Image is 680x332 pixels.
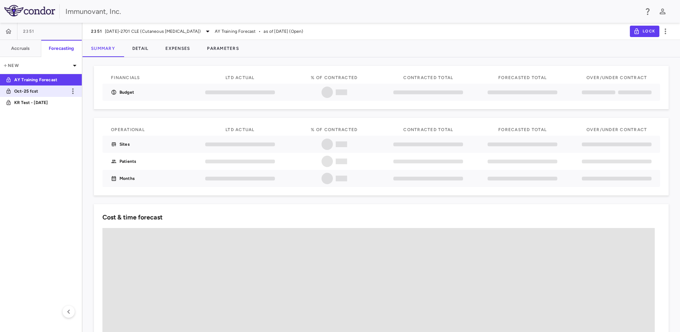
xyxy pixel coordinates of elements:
p: Oct-25 fcst [14,88,67,94]
h6: Cost & time forecast [102,213,163,222]
span: Over/Under Contract [586,75,647,80]
button: Detail [124,40,157,57]
p: Budget [119,89,134,95]
h6: Forecasting [49,45,74,52]
span: [DATE]-2701 CLE (Cutaneous [MEDICAL_DATA]) [105,28,201,35]
p: Patients [119,158,136,165]
span: • [259,28,261,35]
img: logo-full-SnFGN8VE.png [4,5,55,16]
span: Contracted Total [403,75,453,80]
span: LTD actual [225,75,255,80]
span: Operational [111,127,145,132]
span: 2351 [91,28,102,34]
button: Summary [83,40,124,57]
h6: Accruals [11,45,30,52]
div: Immunovant, Inc. [65,6,639,17]
span: Financials [111,75,140,80]
p: AY Training Forecast [14,77,67,83]
span: 2351 [23,28,34,34]
span: Forecasted Total [498,75,547,80]
button: Lock [630,26,659,37]
p: Sites [119,141,130,147]
button: Expenses [157,40,198,57]
button: Parameters [198,40,248,57]
span: as of [DATE] (Open) [264,28,303,35]
span: % of Contracted [311,75,358,80]
p: New [3,62,70,69]
p: Months [119,175,135,182]
span: % of Contracted [311,127,358,132]
span: Contracted Total [403,127,453,132]
p: KR Test - [DATE] [14,99,67,106]
span: Forecasted Total [498,127,547,132]
span: Over/Under Contract [586,127,647,132]
span: AY Training Forecast [215,28,256,35]
span: LTD Actual [225,127,255,132]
